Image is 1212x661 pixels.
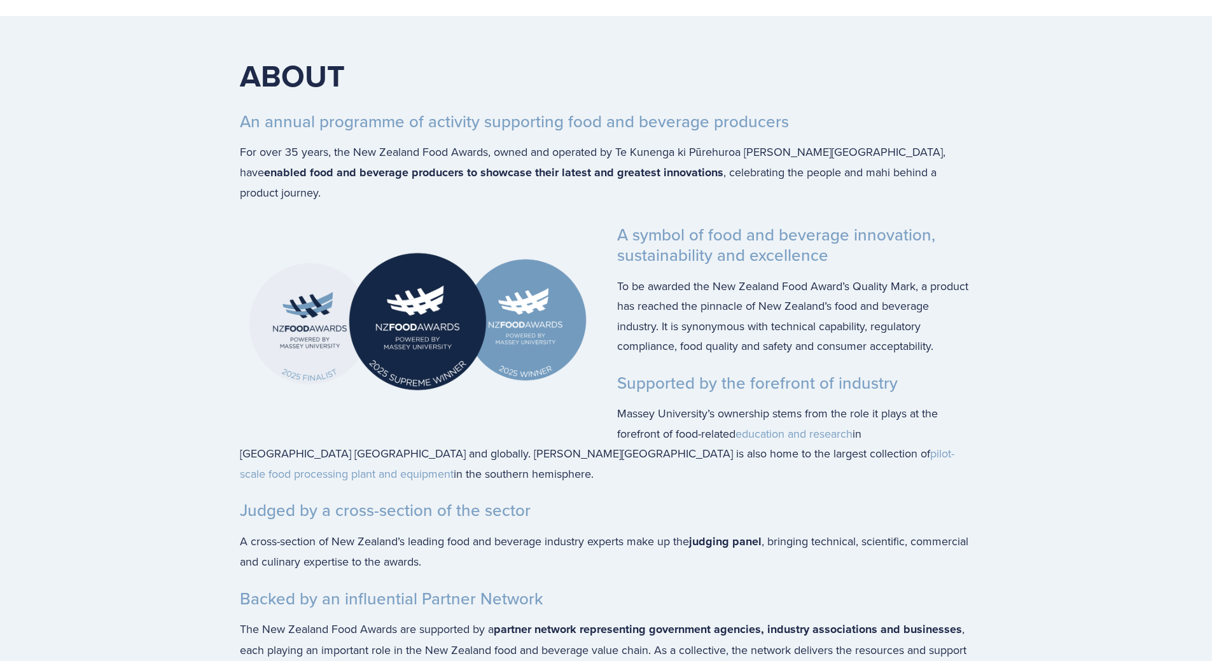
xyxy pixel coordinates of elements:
[735,426,853,442] a: education and research
[240,111,973,132] h3: An annual programme of activity supporting food and beverage producers
[240,531,973,572] p: A cross-section of New Zealand’s leading food and beverage industry experts make up the , bringin...
[240,588,973,609] h3: Backed by an influential Partner Network
[689,533,762,550] strong: judging panel
[240,403,973,484] p: Massey University’s ownership stems from the role it plays at the forefront of food-related in [G...
[240,57,973,95] h1: ABOUT
[240,276,973,356] p: To be awarded the New Zealand Food Award’s Quality Mark, a product has reached the pinnacle of Ne...
[240,373,973,394] h3: Supported by the forefront of industry
[240,500,973,521] h3: Judged by a cross-section of the sector
[494,621,962,637] strong: partner network representing government agencies, industry associations and businesses
[240,142,973,203] p: For over 35 years, the New Zealand Food Awards, owned and operated by Te Kunenga ki Pūrehuroa [PE...
[264,164,723,181] strong: enabled food and beverage producers to showcase their latest and greatest innovations
[240,225,973,266] h3: A symbol of food and beverage innovation, sustainability and excellence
